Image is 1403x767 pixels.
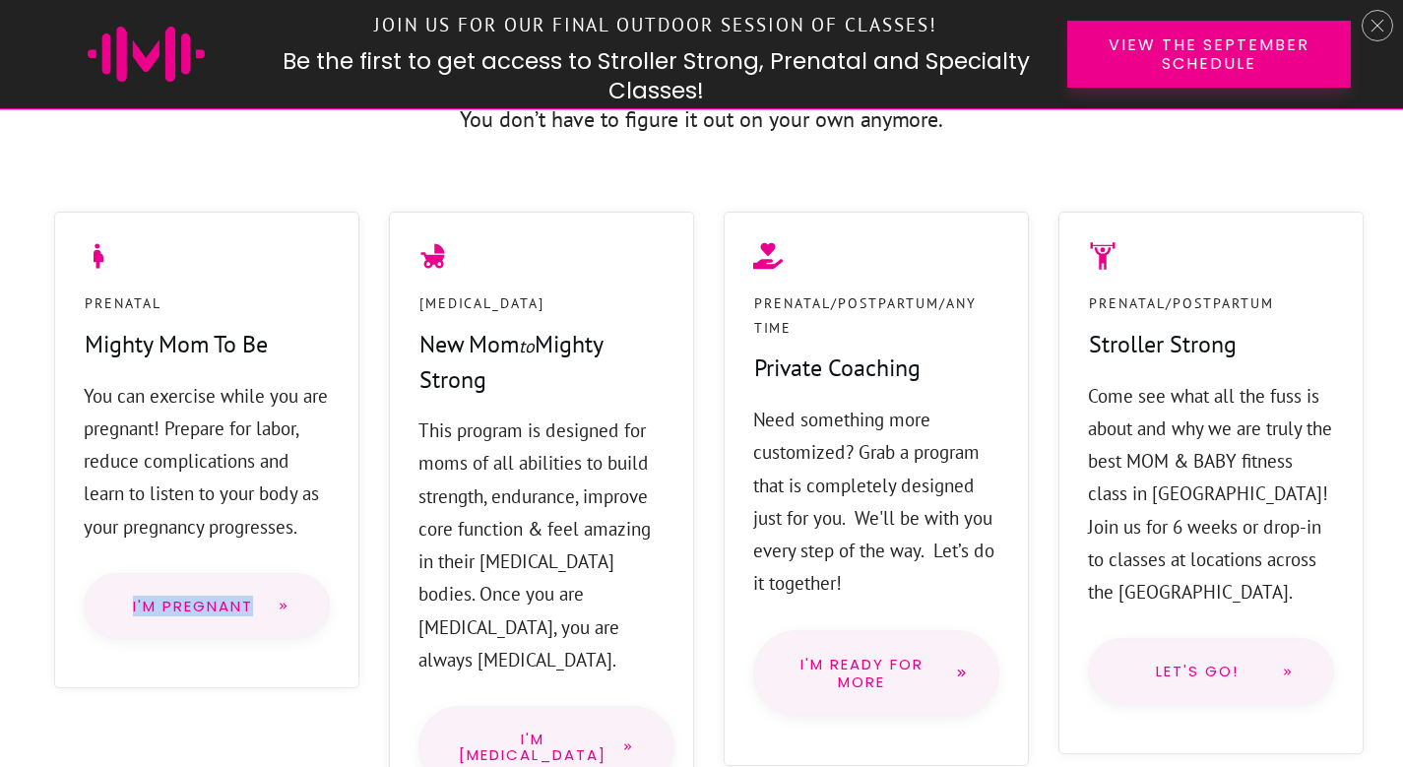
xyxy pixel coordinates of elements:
img: mighty-mom-ico [88,27,205,82]
span: I'm Ready for more [784,656,939,691]
p: You can exercise while you are pregnant! Prepare for labor, reduce complications and learn to lis... [84,380,330,543]
span: I'm Pregnant [124,599,262,614]
p: Prenatal [85,291,161,316]
a: I'm Ready for more [753,630,999,717]
h4: Private Coaching [754,352,921,403]
p: This program is designed for moms of all abilities to build strength, endurance, improve core fun... [418,415,665,676]
p: Prenatal/PostPartum/Any Time [754,291,998,340]
p: Come see what all the fuss is about and why we are truly the best MOM & BABY fitness class in [GE... [1088,380,1334,609]
a: I'm Pregnant [84,573,330,640]
span: View the September Schedule [1102,35,1317,73]
a: View the September Schedule [1067,21,1352,88]
h2: Be the first to get access to Stroller Strong, Prenatal and Specialty Classes! [265,47,1048,106]
p: Join us for our final outdoor session of classes! [266,4,1047,46]
p: [MEDICAL_DATA] [419,291,544,316]
a: Let's go! [1088,638,1334,705]
h4: Mighty Mom To Be [85,328,268,379]
p: Prenatal/Postpartum [1089,291,1274,316]
h4: Stroller Strong [1089,328,1237,379]
h4: New Mom Mighty Strong [419,328,664,414]
span: Let's go! [1128,664,1266,679]
p: We help prenatal and [MEDICAL_DATA] women get strong and comfortable in their own skin. You don’t... [238,62,1166,161]
span: to [519,335,535,357]
p: Need something more customized? Grab a program that is completely designed just for you. We'll be... [753,404,999,601]
span: I'm [MEDICAL_DATA] [459,732,606,762]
